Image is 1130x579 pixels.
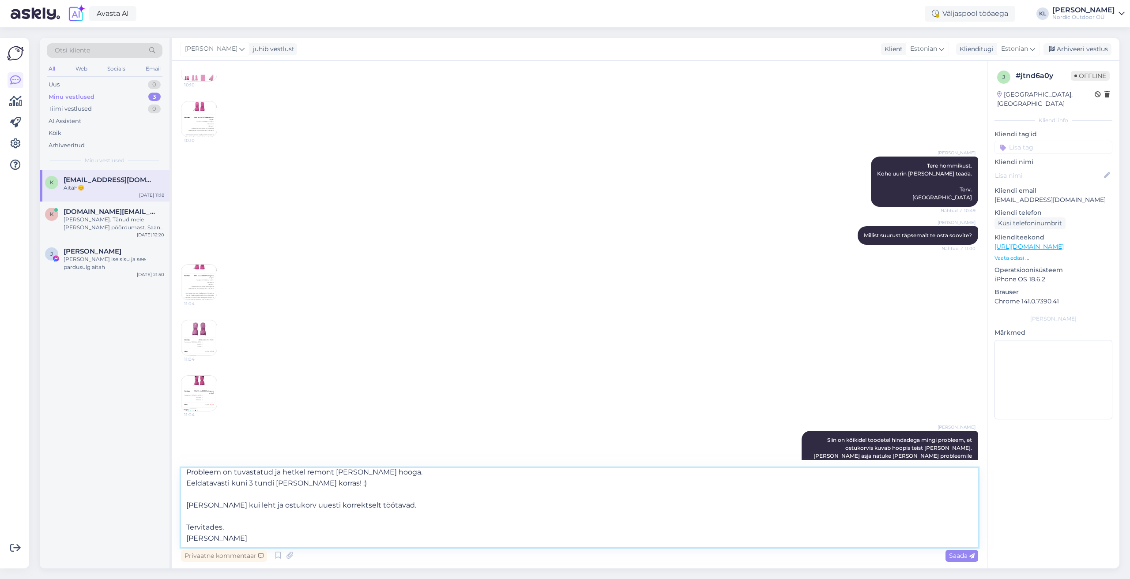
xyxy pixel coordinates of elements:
[994,265,1112,275] p: Operatsioonisüsteem
[181,376,217,411] img: Attachment
[994,195,1112,205] p: [EMAIL_ADDRESS][DOMAIN_NAME]
[137,271,164,278] div: [DATE] 21:50
[181,265,217,300] img: Attachment
[47,63,57,75] div: All
[64,247,121,255] span: Jane Kodar
[249,45,294,54] div: juhib vestlust
[144,63,162,75] div: Email
[938,149,976,156] span: [PERSON_NAME]
[994,233,1112,242] p: Klienditeekond
[925,6,1015,22] div: Väljaspool tööaega
[1071,71,1110,81] span: Offline
[994,208,1112,217] p: Kliendi telefon
[64,216,164,232] div: [PERSON_NAME]. Tänud meie [PERSON_NAME] pöördumast. Saan sinu murest täiesti aru. Ka minul on vah...
[956,45,994,54] div: Klienditugi
[864,232,972,239] span: Millist suurust täpsemalt te osta soovite?
[994,130,1112,139] p: Kliendi tag'id
[64,255,164,271] div: [PERSON_NAME] ise sisu ja see pardusulg aitah
[184,411,217,418] span: 11:04
[994,157,1112,167] p: Kliendi nimi
[181,101,217,137] img: Attachment
[50,211,54,217] span: k
[1016,71,1071,81] div: # jtnd6a0y
[184,300,217,307] span: 11:04
[64,208,155,216] span: kadri.ollo@gmail.com
[181,550,267,562] div: Privaatne kommentaar
[64,184,164,192] div: Aitäh😊
[49,93,94,101] div: Minu vestlused
[994,141,1112,154] input: Lisa tag
[994,217,1066,229] div: Küsi telefoninumbrit
[949,552,975,560] span: Saada
[55,46,90,55] span: Otsi kliente
[1052,7,1125,21] a: [PERSON_NAME]Nordic Outdoor OÜ
[994,288,1112,297] p: Brauser
[185,44,237,54] span: [PERSON_NAME]
[64,176,155,184] span: kristiina566@gmail.com
[7,45,24,62] img: Askly Logo
[994,243,1064,250] a: [URL][DOMAIN_NAME]
[181,468,978,547] textarea: Õhtust. Probleem on tuvastatud ja hetkel remont [PERSON_NAME] hooga. Eeldatavasti kuni 3 tundi [P...
[105,63,127,75] div: Socials
[49,80,60,89] div: Uus
[49,105,92,113] div: Tiimi vestlused
[148,80,161,89] div: 0
[938,219,976,226] span: [PERSON_NAME]
[994,254,1112,262] p: Vaata edasi ...
[938,424,976,430] span: [PERSON_NAME]
[995,171,1102,180] input: Lisa nimi
[139,192,164,198] div: [DATE] 11:18
[85,157,124,164] span: Minu vestlused
[50,179,54,186] span: k
[184,356,217,362] span: 11:04
[994,116,1112,124] div: Kliendi info
[942,245,976,252] span: Nähtud ✓ 11:00
[74,63,89,75] div: Web
[994,186,1112,195] p: Kliendi email
[181,320,217,355] img: Attachment
[49,117,81,126] div: AI Assistent
[881,45,903,54] div: Klient
[994,315,1112,323] div: [PERSON_NAME]
[910,44,937,54] span: Estonian
[49,141,85,150] div: Arhiveeritud
[941,207,976,214] span: Nähtud ✓ 10:49
[994,297,1112,306] p: Chrome 141.0.7390.41
[1052,7,1115,14] div: [PERSON_NAME]
[89,6,136,21] a: Avasta AI
[184,137,217,144] span: 10:10
[148,105,161,113] div: 0
[137,232,164,238] div: [DATE] 12:20
[994,275,1112,284] p: iPhone OS 18.6.2
[994,328,1112,337] p: Märkmed
[50,250,53,257] span: J
[1036,7,1049,20] div: KL
[184,82,217,88] span: 10:10
[1001,44,1028,54] span: Estonian
[148,93,161,101] div: 3
[1002,74,1005,80] span: j
[814,437,973,467] span: Siin on kõikidel toodetel hindadega mingi probleem, et ostukorvis kuvab hoopis teist [PERSON_NAME...
[1052,14,1115,21] div: Nordic Outdoor OÜ
[67,4,86,23] img: explore-ai
[1043,43,1111,55] div: Arhiveeri vestlus
[997,90,1095,108] div: [GEOGRAPHIC_DATA], [GEOGRAPHIC_DATA]
[49,129,61,138] div: Kõik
